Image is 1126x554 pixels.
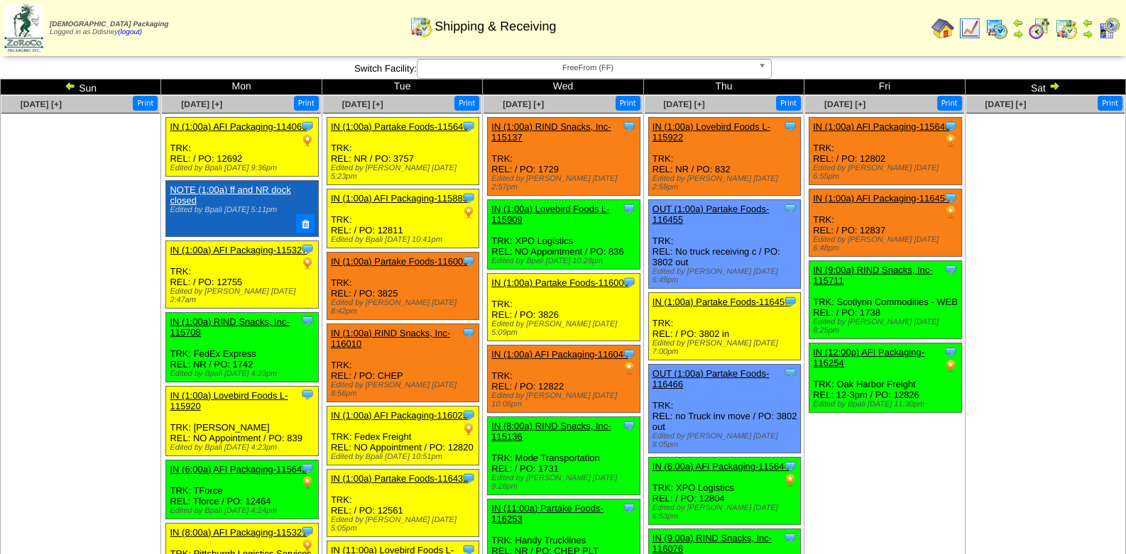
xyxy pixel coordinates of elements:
a: IN (1:00a) Partake Foods-116457 [652,297,790,307]
span: Shipping & Receiving [434,19,556,34]
img: Tooltip [300,461,315,475]
div: Edited by [PERSON_NAME] [DATE] 8:56pm [331,381,479,398]
td: Thu [643,79,804,95]
img: Tooltip [783,366,797,380]
a: [DATE] [+] [824,99,865,109]
img: Tooltip [783,201,797,216]
img: PO [461,422,476,436]
a: IN (1:00a) Partake Foods-116000 [491,277,629,288]
img: PO [300,256,315,270]
div: TRK: REL: / PO: 12692 [166,118,318,177]
div: TRK: Mode Transportation REL: / PO: 1731 [488,417,640,495]
button: Print [294,96,319,111]
span: [DEMOGRAPHIC_DATA] Packaging [50,21,168,28]
a: [DATE] [+] [663,99,704,109]
div: Edited by Bpali [DATE] 4:24pm [170,506,317,515]
img: Tooltip [944,262,958,277]
img: calendarblend.gif [1028,17,1051,40]
a: [DATE] [+] [342,99,383,109]
a: [DATE] [+] [503,99,544,109]
div: Edited by [PERSON_NAME] [DATE] 2:59pm [652,174,800,192]
a: OUT (1:00a) Partake Foods-116455 [652,204,770,225]
div: TRK: Scotlynn Commodities - WEB REL: / PO: 1738 [809,261,961,339]
img: calendarprod.gif [985,17,1008,40]
a: IN (12:00p) AFI Packaging-116254 [813,347,924,368]
a: IN (1:00a) AFI Packaging-115640 [813,121,950,132]
img: Tooltip [622,419,636,433]
a: IN (1:00a) AFI Packaging-115327 [170,245,307,255]
div: Edited by [PERSON_NAME] [DATE] 6:49pm [652,267,800,284]
button: Print [776,96,801,111]
img: Tooltip [622,275,636,289]
a: IN (1:00a) RIND Snacks, Inc-116010 [331,328,450,349]
span: Logged in as Ddisney [50,21,168,36]
img: Tooltip [783,531,797,545]
img: arrowright.gif [1049,80,1060,92]
a: IN (1:00a) AFI Packaging-114063 [170,121,307,132]
a: IN (1:00a) RIND Snacks, Inc-115137 [491,121,611,143]
a: NOTE (1:00a) ff and NR dock closed [170,184,290,206]
img: arrowleft.gif [1082,17,1093,28]
button: Print [1098,96,1122,111]
img: arrowright.gif [1012,28,1024,40]
div: TRK: FedEx Express REL: NR / PO: 1742 [166,312,318,382]
img: Tooltip [944,191,958,205]
td: Tue [322,79,482,95]
img: Tooltip [300,524,315,538]
img: Tooltip [622,501,636,515]
img: PO [944,359,958,373]
a: IN (1:00a) AFI Packaging-116044 [491,349,628,360]
a: IN (6:00a) AFI Packaging-115644 [652,461,789,472]
div: Edited by [PERSON_NAME] [DATE] 5:05pm [331,516,479,533]
a: IN (8:00a) AFI Packaging-115321 [170,527,307,538]
img: calendarcustomer.gif [1098,17,1120,40]
a: IN (1:00a) Partake Foods-116009 [331,256,469,267]
img: Tooltip [461,254,476,268]
img: arrowleft.gif [65,80,76,92]
button: Delete Note [296,214,315,233]
div: TRK: TForce REL: Tforce / PO: 12464 [166,460,318,519]
div: Edited by [PERSON_NAME] [DATE] 6:48pm [813,236,961,253]
td: Sun [1,79,161,95]
a: IN (11:00a) Partake Foods-116253 [491,503,603,524]
img: calendarinout.gif [1055,17,1078,40]
img: Tooltip [944,345,958,359]
div: TRK: REL: NR / PO: 3757 [327,118,479,185]
a: IN (1:00a) Lovebird Foods L-115909 [491,204,609,225]
div: Edited by [PERSON_NAME] [DATE] 6:55pm [813,164,961,181]
a: OUT (1:00a) Partake Foods-116466 [652,368,770,389]
div: TRK: REL: / PO: 1729 [488,118,640,196]
img: zoroco-logo-small.webp [4,4,43,52]
img: Tooltip [783,119,797,133]
img: PO [461,205,476,219]
div: Edited by Bpali [DATE] 4:23pm [170,370,317,378]
div: TRK: REL: / PO: 12561 [327,470,479,537]
div: Edited by [PERSON_NAME] [DATE] 8:42pm [331,299,479,316]
img: home.gif [931,17,954,40]
a: IN (1:00a) Partake Foods-115646 [331,121,469,132]
div: TRK: REL: / PO: 3826 [488,274,640,341]
div: TRK: REL: / PO: 12755 [166,240,318,308]
span: FreeFrom (FF) [423,60,753,77]
img: PO [944,133,958,148]
img: Tooltip [461,119,476,133]
td: Wed [483,79,643,95]
div: TRK: REL: / PO: CHEP [327,324,479,402]
div: TRK: REL: / PO: 3802 in [648,293,800,360]
a: IN (9:00a) RIND Snacks, Inc-115711 [813,265,932,286]
img: PO [300,133,315,148]
a: IN (1:00a) AFI Packaging-115885 [331,193,468,204]
div: Edited by [PERSON_NAME] [DATE] 5:23pm [331,164,479,181]
div: TRK: Oak Harbor Freight REL: 12-3pm / PO: 12826 [809,343,961,413]
a: [DATE] [+] [181,99,222,109]
div: TRK: REL: NR / PO: 832 [648,118,800,196]
td: Fri [804,79,965,95]
img: Tooltip [622,347,636,361]
div: Edited by [PERSON_NAME] [DATE] 9:28pm [491,474,639,491]
a: [DATE] [+] [985,99,1026,109]
img: calendarinout.gif [410,15,432,38]
span: [DATE] [+] [21,99,62,109]
button: Print [454,96,479,111]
